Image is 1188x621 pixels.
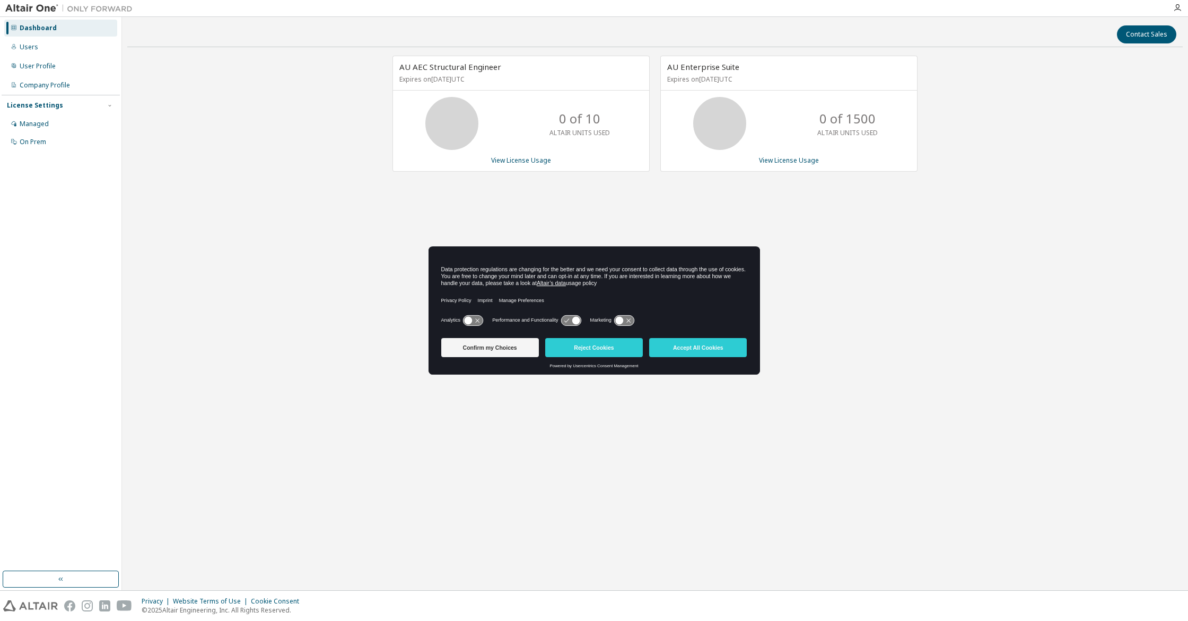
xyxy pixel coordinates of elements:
[20,138,46,146] div: On Prem
[399,75,640,84] p: Expires on [DATE] UTC
[173,597,251,606] div: Website Terms of Use
[20,120,49,128] div: Managed
[491,156,551,165] a: View License Usage
[7,101,63,110] div: License Settings
[82,600,93,611] img: instagram.svg
[142,606,305,615] p: © 2025 Altair Engineering, Inc. All Rights Reserved.
[759,156,819,165] a: View License Usage
[3,600,58,611] img: altair_logo.svg
[20,62,56,70] div: User Profile
[667,75,908,84] p: Expires on [DATE] UTC
[251,597,305,606] div: Cookie Consent
[817,128,878,137] p: ALTAIR UNITS USED
[5,3,138,14] img: Altair One
[20,24,57,32] div: Dashboard
[667,61,739,72] span: AU Enterprise Suite
[64,600,75,611] img: facebook.svg
[117,600,132,611] img: youtube.svg
[399,61,501,72] span: AU AEC Structural Engineer
[819,110,876,128] p: 0 of 1500
[20,81,70,90] div: Company Profile
[142,597,173,606] div: Privacy
[99,600,110,611] img: linkedin.svg
[559,110,600,128] p: 0 of 10
[549,128,610,137] p: ALTAIR UNITS USED
[20,43,38,51] div: Users
[1117,25,1176,43] button: Contact Sales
